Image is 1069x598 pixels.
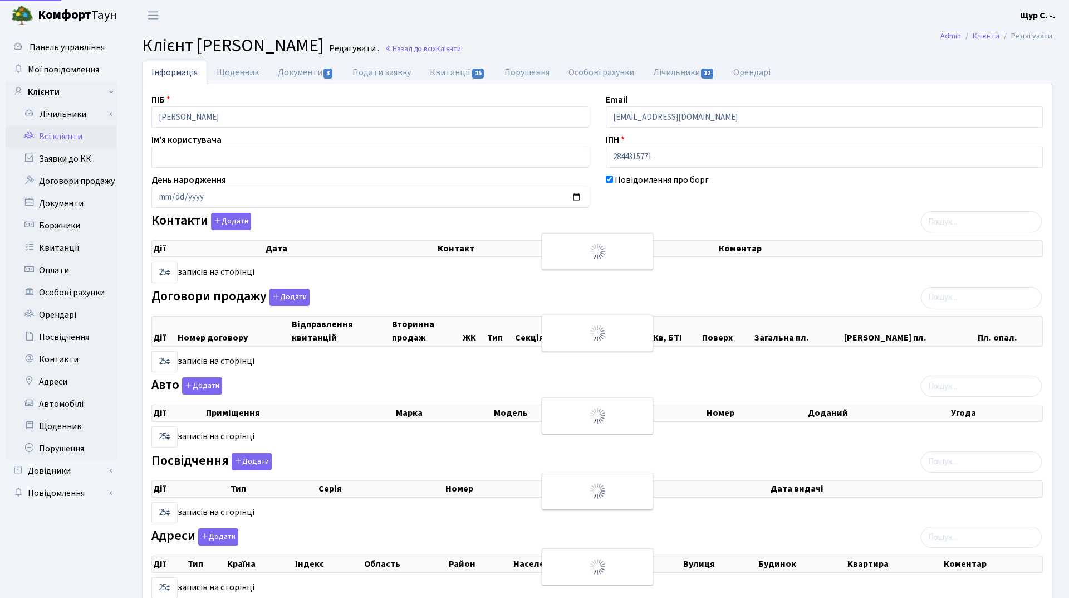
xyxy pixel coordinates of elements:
a: Особові рахунки [559,61,644,84]
a: Квитанції [420,61,494,84]
th: Контакт [437,241,717,256]
th: Дата видачі [769,481,1042,497]
th: Дії [152,556,187,572]
select: записів на сторінці [151,502,178,523]
th: Тип [229,481,317,497]
th: Дії [152,241,264,256]
th: Поверх [701,317,753,346]
button: Переключити навігацію [139,6,167,25]
select: записів на сторінці [151,426,178,448]
a: Посвідчення [6,326,117,348]
label: Адреси [151,528,238,546]
input: Пошук... [921,376,1042,397]
a: Порушення [6,437,117,460]
select: записів на сторінці [151,262,178,283]
label: Авто [151,377,222,395]
th: Доданий [807,405,950,421]
span: Панель управління [30,41,105,54]
span: Клієнт [PERSON_NAME] [142,33,323,59]
th: Пл. опал. [977,317,1042,346]
th: Країна [226,556,294,572]
th: Кв, БТІ [652,317,701,346]
a: Щур С. -. [1020,9,1056,22]
a: Клієнти [6,81,117,103]
a: Орендарі [6,304,117,326]
img: Обробка... [589,482,606,500]
a: Всі клієнти [6,125,117,148]
span: Мої повідомлення [28,64,99,76]
a: Оплати [6,259,117,281]
a: Квитанції [6,237,117,259]
th: Коментар [943,556,1042,572]
a: Додати [208,211,251,231]
a: Клієнти [973,30,999,42]
th: Дата [264,241,437,256]
a: Щоденник [6,415,117,437]
a: Порушення [495,61,559,84]
th: ЖК [462,317,486,346]
th: Номер договору [176,317,291,346]
a: Повідомлення [6,482,117,504]
img: logo.png [11,4,33,27]
label: Email [606,93,627,106]
th: Квартира [846,556,943,572]
th: Відправлення квитанцій [291,317,391,346]
th: Дії [152,481,229,497]
span: 12 [701,69,713,79]
th: Марка [395,405,493,421]
a: Додати [179,376,222,395]
select: записів на сторінці [151,351,178,372]
img: Обробка... [589,324,606,342]
input: Пошук... [921,211,1042,232]
a: Додати [229,451,272,470]
span: 3 [323,69,332,79]
span: Клієнти [436,43,461,54]
input: Пошук... [921,527,1042,548]
a: Додати [267,286,310,306]
th: Приміщення [205,405,395,421]
th: Вторинна продаж [391,317,461,346]
a: Admin [940,30,961,42]
span: Таун [38,6,117,25]
label: Посвідчення [151,453,272,470]
a: Договори продажу [6,170,117,192]
th: Індекс [294,556,363,572]
small: Редагувати . [327,43,379,54]
b: Комфорт [38,6,91,24]
a: Додати [195,527,238,546]
label: записів на сторінці [151,426,254,448]
label: записів на сторінці [151,262,254,283]
th: Дії [152,405,205,421]
button: Посвідчення [232,453,272,470]
a: Адреси [6,371,117,393]
th: Коментар [718,241,1042,256]
a: Контакти [6,348,117,371]
th: Угода [950,405,1042,421]
label: Договори продажу [151,289,310,306]
button: Авто [182,377,222,395]
th: Населений пункт [512,556,683,572]
th: Загальна пл. [753,317,843,346]
th: Область [363,556,448,572]
button: Договори продажу [269,289,310,306]
th: Модель [493,405,615,421]
span: 15 [472,69,484,79]
a: Заявки до КК [6,148,117,170]
button: Контакти [211,213,251,230]
a: Боржники [6,215,117,237]
th: Тип [187,556,226,572]
a: Орендарі [724,61,780,84]
th: Район [448,556,512,572]
th: Тип [486,317,514,346]
th: [PERSON_NAME] пл. [843,317,977,346]
a: Лічильники [644,61,724,84]
input: Пошук... [921,287,1042,308]
a: Панель управління [6,36,117,59]
label: ПІБ [151,93,170,106]
label: Ім'я користувача [151,133,222,147]
label: День народження [151,173,226,187]
a: Документи [6,192,117,215]
label: записів на сторінці [151,502,254,523]
label: Повідомлення про борг [615,173,709,187]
